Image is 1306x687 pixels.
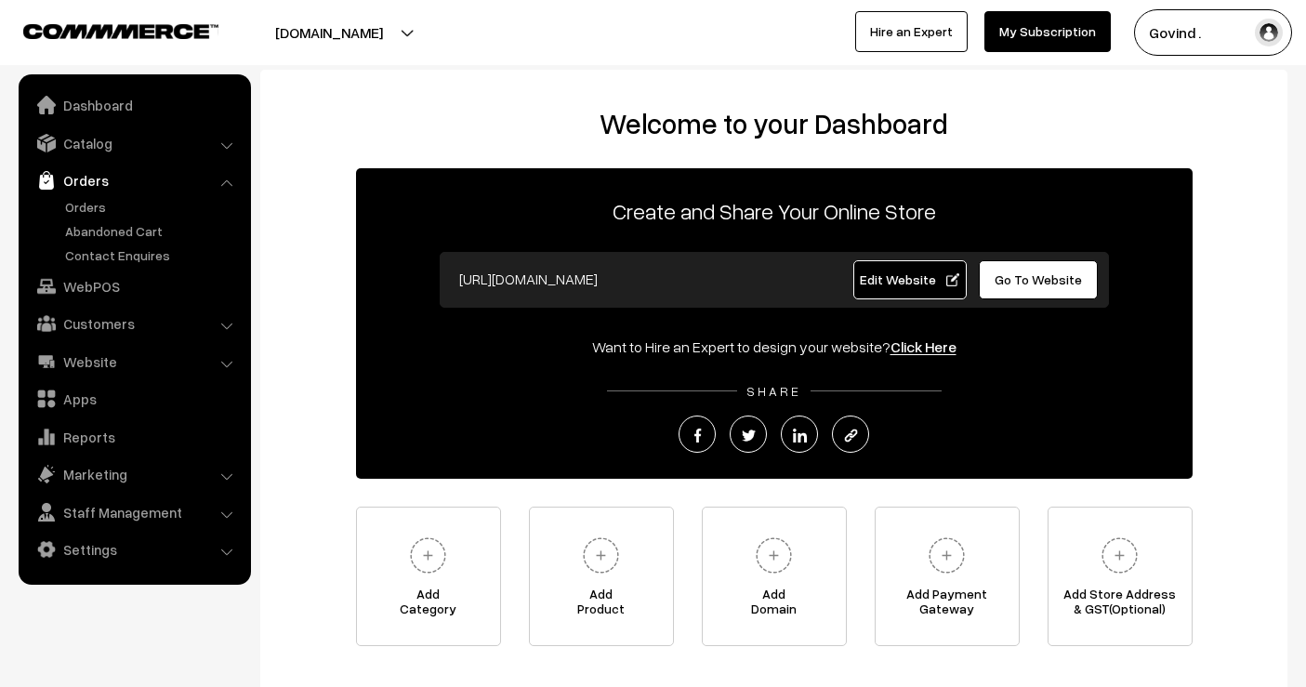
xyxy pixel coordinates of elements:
button: [DOMAIN_NAME] [210,9,448,56]
a: My Subscription [984,11,1111,52]
a: Reports [23,420,244,454]
span: Add Category [357,587,500,624]
a: COMMMERCE [23,19,186,41]
a: Orders [23,164,244,197]
a: Add Store Address& GST(Optional) [1048,507,1193,646]
img: plus.svg [1094,530,1145,581]
div: Want to Hire an Expert to design your website? [356,336,1193,358]
a: Settings [23,533,244,566]
a: WebPOS [23,270,244,303]
img: plus.svg [921,530,972,581]
span: Go To Website [995,271,1082,287]
a: Hire an Expert [855,11,968,52]
img: user [1255,19,1283,46]
span: Add Payment Gateway [876,587,1019,624]
span: Add Store Address & GST(Optional) [1049,587,1192,624]
a: Orders [60,197,244,217]
a: Customers [23,307,244,340]
a: Go To Website [979,260,1099,299]
img: plus.svg [748,530,799,581]
a: Dashboard [23,88,244,122]
a: Apps [23,382,244,416]
img: plus.svg [575,530,627,581]
p: Create and Share Your Online Store [356,194,1193,228]
a: Staff Management [23,495,244,529]
a: Add PaymentGateway [875,507,1020,646]
img: plus.svg [402,530,454,581]
a: Click Here [890,337,956,356]
a: Catalog [23,126,244,160]
a: AddProduct [529,507,674,646]
a: Website [23,345,244,378]
a: Contact Enquires [60,245,244,265]
a: AddCategory [356,507,501,646]
h2: Welcome to your Dashboard [279,107,1269,140]
img: COMMMERCE [23,24,218,38]
span: SHARE [737,383,811,399]
button: Govind . [1134,9,1292,56]
a: Marketing [23,457,244,491]
span: Add Domain [703,587,846,624]
span: Edit Website [860,271,959,287]
span: Add Product [530,587,673,624]
a: Abandoned Cart [60,221,244,241]
a: Edit Website [853,260,967,299]
a: AddDomain [702,507,847,646]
